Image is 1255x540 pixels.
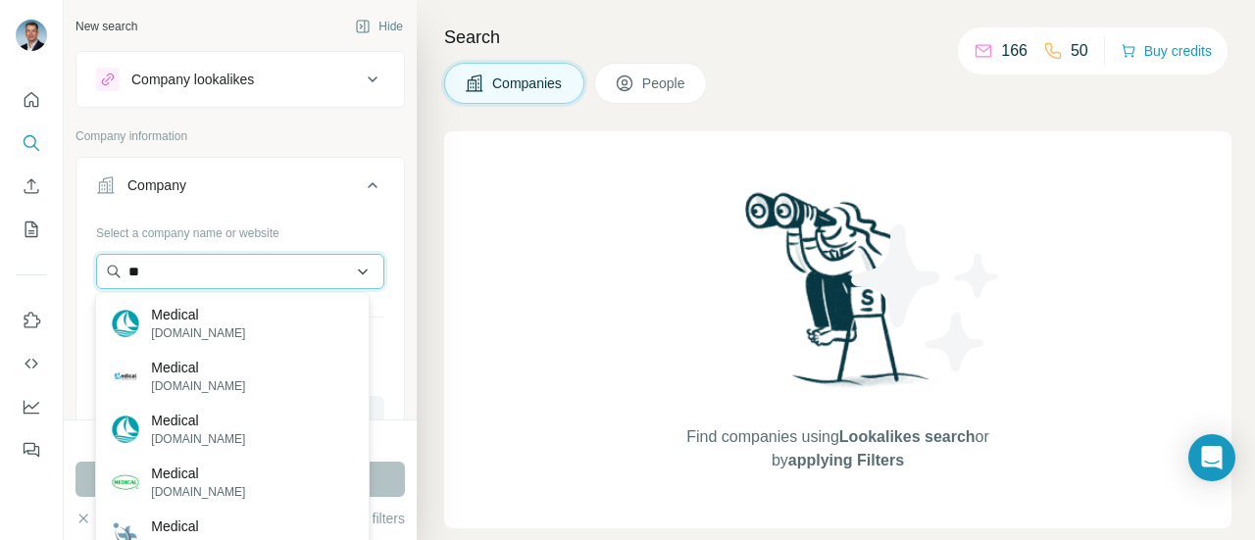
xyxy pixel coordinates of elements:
[16,346,47,381] button: Use Surfe API
[127,175,186,195] div: Company
[151,516,245,536] p: Medical
[444,24,1231,51] h4: Search
[492,74,564,93] span: Companies
[16,389,47,424] button: Dashboard
[112,363,139,390] img: Medical
[151,305,245,324] p: Medical
[151,464,245,483] p: Medical
[642,74,687,93] span: People
[16,212,47,247] button: My lists
[112,416,139,443] img: Medical
[16,303,47,338] button: Use Surfe on LinkedIn
[1001,39,1028,63] p: 166
[736,187,940,406] img: Surfe Illustration - Woman searching with binoculars
[839,428,976,445] span: Lookalikes search
[788,452,904,468] span: applying Filters
[1121,37,1212,65] button: Buy credits
[151,483,245,501] p: [DOMAIN_NAME]
[151,430,245,448] p: [DOMAIN_NAME]
[75,18,137,35] div: New search
[76,162,404,217] button: Company
[151,411,245,430] p: Medical
[16,169,47,204] button: Enrich CSV
[151,377,245,395] p: [DOMAIN_NAME]
[131,70,254,89] div: Company lookalikes
[96,217,384,242] div: Select a company name or website
[16,432,47,467] button: Feedback
[838,210,1015,386] img: Surfe Illustration - Stars
[16,20,47,51] img: Avatar
[16,82,47,118] button: Quick start
[76,56,404,103] button: Company lookalikes
[16,125,47,161] button: Search
[1071,39,1088,63] p: 50
[151,358,245,377] p: Medical
[151,324,245,342] p: [DOMAIN_NAME]
[112,310,139,337] img: Medical
[341,12,417,41] button: Hide
[75,127,405,145] p: Company information
[112,468,139,496] img: Medical
[75,509,131,528] button: Clear
[680,425,994,472] span: Find companies using or by
[1188,434,1235,481] div: Open Intercom Messenger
